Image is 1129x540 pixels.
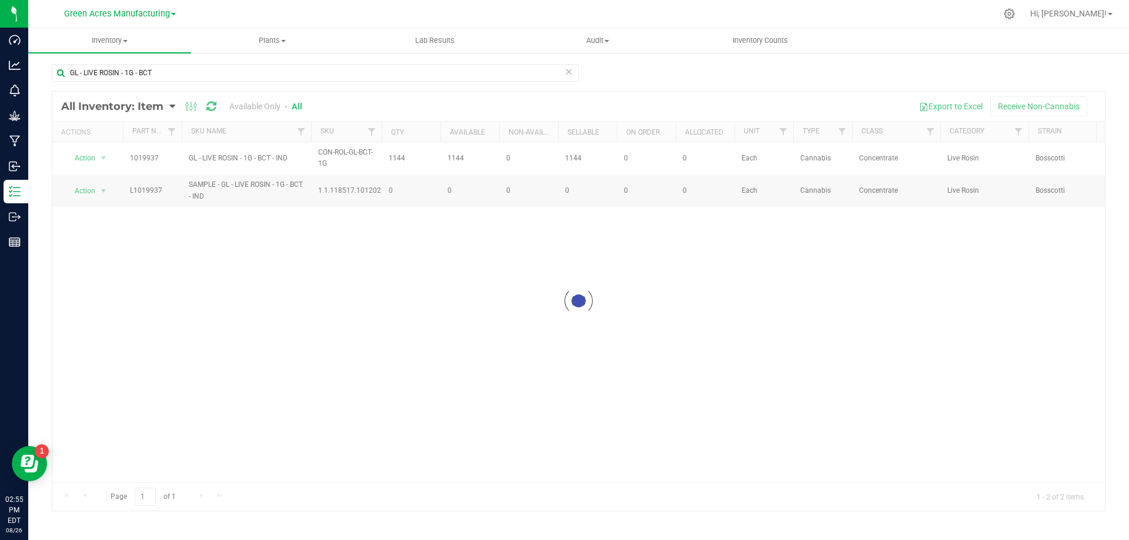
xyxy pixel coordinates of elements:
inline-svg: Monitoring [9,85,21,96]
a: Inventory [28,28,191,53]
span: Plants [192,35,353,46]
inline-svg: Analytics [9,59,21,71]
span: Inventory [28,35,191,46]
iframe: Resource center unread badge [35,444,49,458]
span: Lab Results [399,35,470,46]
input: Search Item Name, Retail Display Name, SKU, Part Number... [52,64,579,82]
iframe: Resource center [12,446,47,481]
inline-svg: Manufacturing [9,135,21,147]
span: Green Acres Manufacturing [64,9,170,19]
div: Manage settings [1002,8,1017,19]
p: 02:55 PM EDT [5,494,23,526]
span: Inventory Counts [717,35,804,46]
a: Plants [191,28,354,53]
inline-svg: Reports [9,236,21,248]
inline-svg: Inventory [9,186,21,197]
inline-svg: Grow [9,110,21,122]
inline-svg: Inbound [9,160,21,172]
span: Hi, [PERSON_NAME]! [1030,9,1107,18]
a: Audit [516,28,679,53]
p: 08/26 [5,526,23,535]
span: Audit [517,35,679,46]
a: Lab Results [353,28,516,53]
inline-svg: Dashboard [9,34,21,46]
a: Inventory Counts [679,28,842,53]
inline-svg: Outbound [9,211,21,223]
span: Clear [564,64,573,79]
